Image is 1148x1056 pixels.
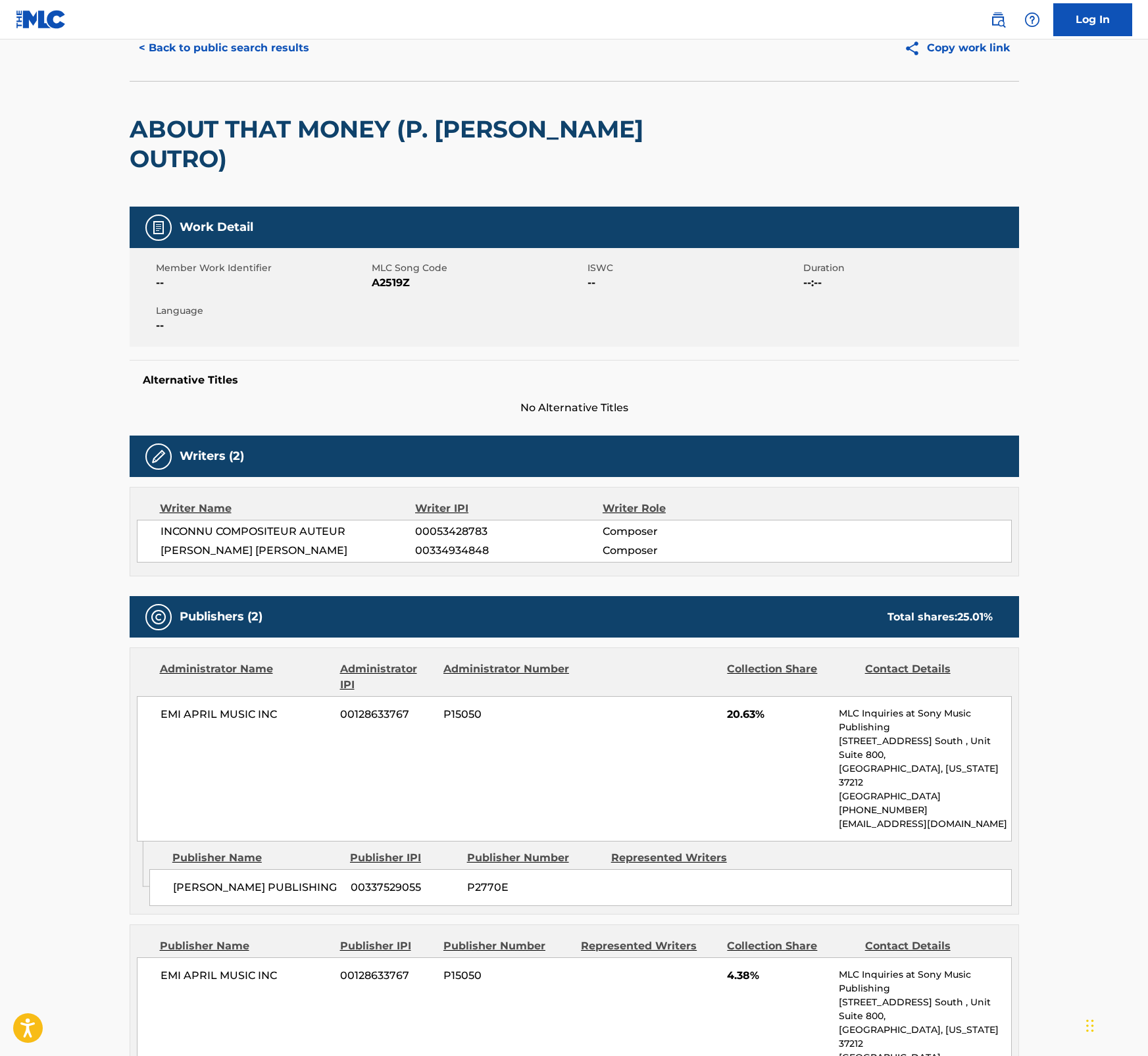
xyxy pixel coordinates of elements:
span: ISWC [587,261,800,275]
span: EMI APRIL MUSIC INC [161,968,331,984]
span: 00337529055 [351,880,457,895]
h5: Work Detail [180,220,253,235]
span: --:-- [803,275,1016,291]
p: [STREET_ADDRESS] South , Unit Suite 800, [839,995,1011,1023]
div: Collection Share [727,938,855,954]
span: A2519Z [372,275,584,291]
span: Language [156,304,368,318]
span: MLC Song Code [372,261,584,275]
div: Contact Details [865,938,993,954]
h5: Publishers (2) [180,609,262,624]
img: Publishers [151,609,166,625]
div: Administrator Name [160,661,330,693]
span: Composer [603,524,773,540]
span: Member Work Identifier [156,261,368,275]
span: INCONNU COMPOSITEUR AUTEUR [161,524,416,540]
span: P2770E [467,880,601,895]
span: No Alternative Titles [130,400,1019,416]
a: Log In [1053,3,1132,36]
span: 00128633767 [340,707,434,722]
div: Publisher Name [160,938,330,954]
span: 00128633767 [340,968,434,984]
h5: Alternative Titles [143,374,1006,387]
div: Drag [1086,1006,1094,1045]
img: Work Detail [151,220,166,236]
iframe: Chat Widget [1082,993,1148,1056]
img: MLC Logo [16,10,66,29]
div: Publisher Number [443,938,571,954]
div: Administrator Number [443,661,571,693]
div: Publisher Number [467,850,601,866]
img: help [1024,12,1040,28]
p: MLC Inquiries at Sony Music Publishing [839,707,1011,734]
span: Duration [803,261,1016,275]
div: Publisher IPI [340,938,434,954]
p: [GEOGRAPHIC_DATA] [839,790,1011,803]
span: 4.38% [727,968,829,984]
img: search [990,12,1006,28]
div: Help [1019,7,1045,33]
span: -- [156,318,368,334]
span: -- [156,275,368,291]
p: [GEOGRAPHIC_DATA], [US_STATE] 37212 [839,762,1011,790]
div: Collection Share [727,661,855,693]
span: P15050 [443,707,571,722]
span: -- [587,275,800,291]
div: Publisher IPI [350,850,457,866]
span: EMI APRIL MUSIC INC [161,707,331,722]
div: Writer Name [160,501,416,516]
span: [PERSON_NAME] PUBLISHING [173,880,341,895]
span: P15050 [443,968,571,984]
img: Copy work link [904,40,927,57]
p: MLC Inquiries at Sony Music Publishing [839,968,1011,995]
span: 00053428783 [415,524,602,540]
p: [GEOGRAPHIC_DATA], [US_STATE] 37212 [839,1023,1011,1051]
span: 25.01 % [957,611,993,623]
div: Contact Details [865,661,993,693]
span: Composer [603,543,773,559]
button: Copy work link [895,32,1019,64]
span: 20.63% [727,707,829,722]
div: Total shares: [887,609,993,625]
div: Administrator IPI [340,661,434,693]
span: 00334934848 [415,543,602,559]
span: [PERSON_NAME] [PERSON_NAME] [161,543,416,559]
h5: Writers (2) [180,449,244,464]
div: Writer Role [603,501,773,516]
img: Writers [151,449,166,465]
h2: ABOUT THAT MONEY (P. [PERSON_NAME] OUTRO) [130,114,663,174]
div: Publisher Name [172,850,340,866]
p: [PHONE_NUMBER] [839,803,1011,817]
p: [EMAIL_ADDRESS][DOMAIN_NAME] [839,817,1011,831]
a: Public Search [985,7,1011,33]
button: < Back to public search results [130,32,318,64]
div: Writer IPI [415,501,603,516]
p: [STREET_ADDRESS] South , Unit Suite 800, [839,734,1011,762]
div: Represented Writers [611,850,745,866]
div: Represented Writers [581,938,717,954]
